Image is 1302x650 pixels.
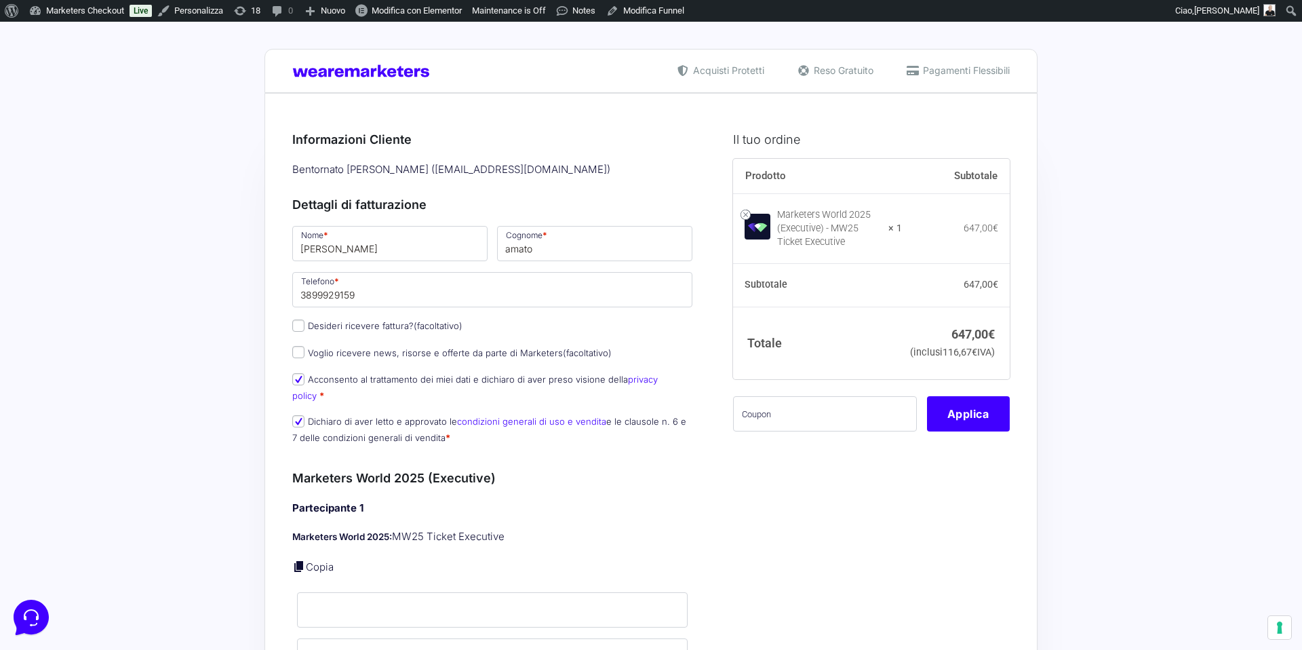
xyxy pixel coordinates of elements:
img: dark [65,76,92,103]
a: Copia [306,560,334,573]
h3: Marketers World 2025 (Executive) [292,469,692,487]
input: Acconsento al trattamento dei miei dati e dichiaro di aver preso visione dellaprivacy policy [292,373,304,385]
button: Messaggi [94,436,178,467]
div: Marketers World 2025 (Executive) - MW25 Ticket Executive [777,208,880,249]
input: Telefono * [292,272,692,307]
h3: Dettagli di fatturazione [292,195,692,214]
h3: Il tuo ordine [733,130,1010,149]
a: Live [130,5,152,17]
span: Trova una risposta [22,168,106,179]
button: Aiuto [177,436,260,467]
p: Aiuto [209,455,229,467]
th: Subtotale [733,264,902,307]
small: (inclusi IVA) [910,347,995,358]
strong: Marketers World 2025: [292,531,392,542]
span: Inizia una conversazione [88,122,200,133]
input: Coupon [733,396,917,432]
p: Messaggi [117,455,154,467]
a: privacy policy [292,374,658,400]
h3: Informazioni Cliente [292,130,692,149]
img: dark [22,76,49,103]
input: Cerca un articolo... [31,197,222,211]
span: (facoltativo) [414,320,462,331]
span: [PERSON_NAME] [1194,5,1259,16]
span: (facoltativo) [563,347,612,358]
label: Desideri ricevere fattura? [292,320,462,331]
span: € [993,279,998,290]
img: dark [43,76,71,103]
label: Acconsento al trattamento dei miei dati e dichiaro di aver preso visione della [292,374,658,400]
iframe: Customerly Messenger Launcher [11,597,52,638]
span: Acquisti Protetti [690,63,764,77]
a: Copia i dettagli dell'acquirente [292,560,306,573]
th: Subtotale [902,159,1010,194]
bdi: 647,00 [964,279,998,290]
input: Desideri ricevere fattura?(facoltativo) [292,320,304,332]
input: Voglio ricevere news, risorse e offerte da parte di Marketers(facoltativo) [292,346,304,358]
span: € [993,223,998,233]
span: Pagamenti Flessibili [920,63,1010,77]
img: Marketers World 2025 (Executive) - MW25 Ticket Executive [745,214,770,240]
button: Applica [927,396,1010,432]
strong: × 1 [888,222,902,235]
bdi: 647,00 [964,223,998,233]
p: Home [41,455,64,467]
input: Dichiaro di aver letto e approvato lecondizioni generali di uso e venditae le clausole n. 6 e 7 d... [292,415,304,427]
input: Nome * [292,226,488,261]
span: Modifica con Elementor [372,5,462,16]
span: Reso Gratuito [810,63,873,77]
span: € [988,327,995,341]
h4: Partecipante 1 [292,501,692,516]
input: Cognome * [497,226,692,261]
th: Totale [733,307,902,379]
span: € [972,347,977,358]
span: 116,67 [943,347,977,358]
th: Prodotto [733,159,902,194]
p: MW25 Ticket Executive [292,529,692,545]
button: Le tue preferenze relative al consenso per le tecnologie di tracciamento [1268,616,1291,639]
button: Home [11,436,94,467]
button: Inizia una conversazione [22,114,250,141]
a: condizioni generali di uso e vendita [457,416,606,427]
label: Voglio ricevere news, risorse e offerte da parte di Marketers [292,347,612,358]
div: Bentornato [PERSON_NAME] ( [EMAIL_ADDRESS][DOMAIN_NAME] ) [288,159,697,181]
label: Dichiaro di aver letto e approvato le e le clausole n. 6 e 7 delle condizioni generali di vendita [292,416,686,442]
a: Apri Centro Assistenza [144,168,250,179]
h2: Ciao da Marketers 👋 [11,11,228,33]
bdi: 647,00 [951,327,995,341]
span: Le tue conversazioni [22,54,115,65]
